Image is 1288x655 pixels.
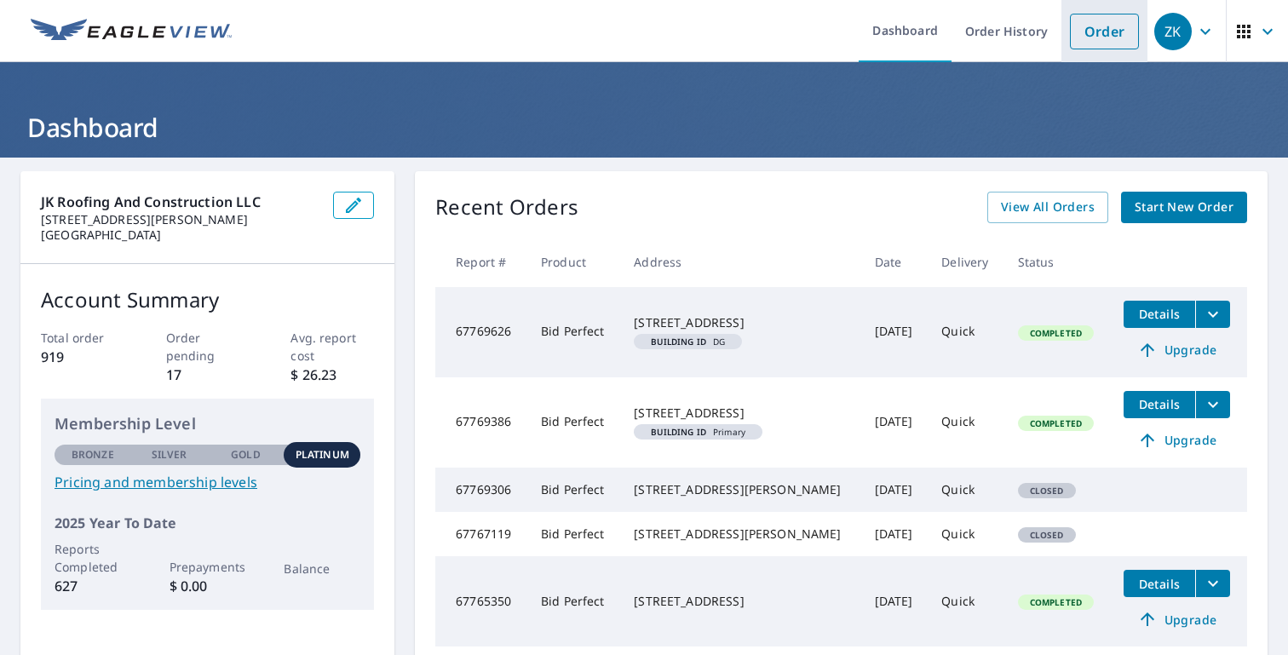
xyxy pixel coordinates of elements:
p: 17 [166,365,250,385]
th: Delivery [928,237,1003,287]
button: detailsBtn-67765350 [1124,570,1195,597]
p: Reports Completed [55,540,131,576]
a: Pricing and membership levels [55,472,360,492]
em: Building ID [651,428,706,436]
td: Bid Perfect [527,287,620,377]
em: Building ID [651,337,706,346]
p: JK Roofing and Construction LLC [41,192,319,212]
td: Bid Perfect [527,377,620,468]
p: Avg. report cost [290,329,374,365]
button: filesDropdownBtn-67769626 [1195,301,1230,328]
p: Total order [41,329,124,347]
th: Product [527,237,620,287]
span: Start New Order [1135,197,1233,218]
td: Quick [928,377,1003,468]
span: Primary [641,428,756,436]
td: 67769386 [435,377,527,468]
div: ZK [1154,13,1192,50]
span: Completed [1020,417,1092,429]
td: [DATE] [861,468,929,512]
a: Start New Order [1121,192,1247,223]
button: filesDropdownBtn-67769386 [1195,391,1230,418]
td: Bid Perfect [527,512,620,556]
div: [STREET_ADDRESS] [634,593,847,610]
td: Quick [928,287,1003,377]
button: detailsBtn-67769386 [1124,391,1195,418]
th: Status [1004,237,1110,287]
p: $ 0.00 [170,576,246,596]
p: Silver [152,447,187,463]
p: Bronze [72,447,114,463]
td: Quick [928,556,1003,646]
span: View All Orders [1001,197,1095,218]
td: [DATE] [861,377,929,468]
td: Bid Perfect [527,556,620,646]
button: detailsBtn-67769626 [1124,301,1195,328]
td: 67767119 [435,512,527,556]
h1: Dashboard [20,110,1268,145]
span: Completed [1020,327,1092,339]
p: 627 [55,576,131,596]
p: $ 26.23 [290,365,374,385]
p: Balance [284,560,360,577]
span: Completed [1020,596,1092,608]
span: Closed [1020,529,1074,541]
span: DG [641,337,735,346]
span: Details [1134,306,1185,322]
span: Upgrade [1134,340,1220,360]
button: filesDropdownBtn-67765350 [1195,570,1230,597]
span: Closed [1020,485,1074,497]
a: Upgrade [1124,336,1230,364]
span: Details [1134,576,1185,592]
td: Bid Perfect [527,468,620,512]
p: Account Summary [41,284,374,315]
a: Upgrade [1124,427,1230,454]
th: Report # [435,237,527,287]
div: [STREET_ADDRESS][PERSON_NAME] [634,526,847,543]
a: Upgrade [1124,606,1230,633]
p: Platinum [296,447,349,463]
div: [STREET_ADDRESS][PERSON_NAME] [634,481,847,498]
td: 67769626 [435,287,527,377]
td: 67769306 [435,468,527,512]
a: Order [1070,14,1139,49]
td: [DATE] [861,556,929,646]
div: [STREET_ADDRESS] [634,405,847,422]
td: 67765350 [435,556,527,646]
td: Quick [928,512,1003,556]
th: Address [620,237,860,287]
th: Date [861,237,929,287]
td: [DATE] [861,512,929,556]
div: [STREET_ADDRESS] [634,314,847,331]
p: Prepayments [170,558,246,576]
p: [GEOGRAPHIC_DATA] [41,227,319,243]
p: Gold [231,447,260,463]
span: Upgrade [1134,430,1220,451]
span: Details [1134,396,1185,412]
td: Quick [928,468,1003,512]
a: View All Orders [987,192,1108,223]
p: Order pending [166,329,250,365]
p: 2025 Year To Date [55,513,360,533]
td: [DATE] [861,287,929,377]
p: 919 [41,347,124,367]
p: Membership Level [55,412,360,435]
p: [STREET_ADDRESS][PERSON_NAME] [41,212,319,227]
p: Recent Orders [435,192,578,223]
span: Upgrade [1134,609,1220,629]
img: EV Logo [31,19,232,44]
